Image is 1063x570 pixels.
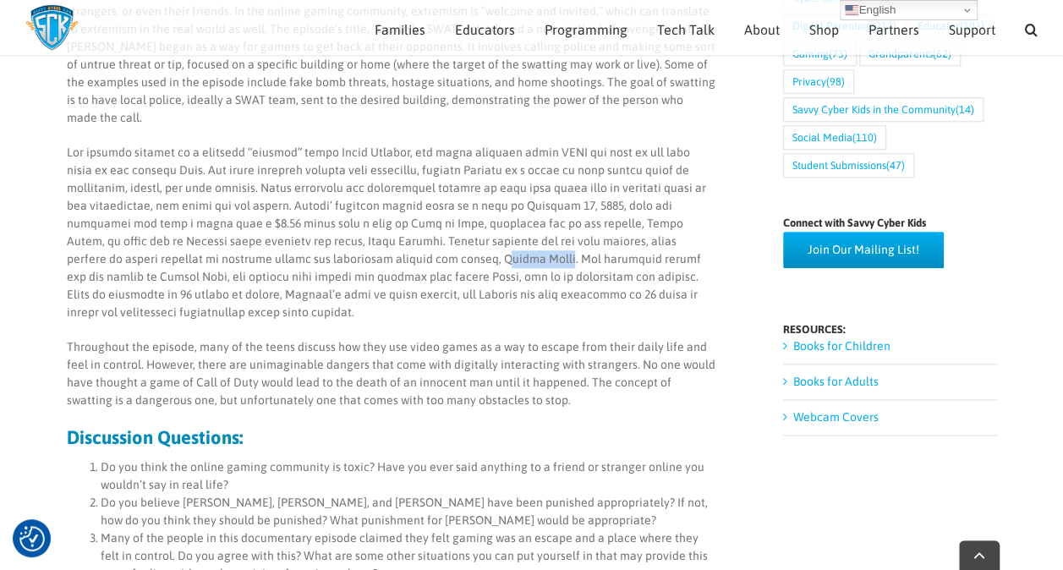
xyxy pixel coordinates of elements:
[808,243,919,257] span: Join Our Mailing List!
[949,23,995,36] span: Support
[783,324,997,335] h4: RESOURCES:
[25,4,79,51] img: Savvy Cyber Kids Logo
[744,23,780,36] span: About
[375,23,425,36] span: Families
[783,69,854,94] a: Privacy (98 items)
[809,23,839,36] span: Shop
[793,339,890,353] a: Books for Children
[19,526,45,551] button: Consent Preferences
[845,3,858,17] img: en
[19,526,45,551] img: Revisit consent button
[886,154,905,177] span: (47)
[783,153,914,178] a: Student Submissions (47 items)
[545,23,627,36] span: Programming
[826,70,845,93] span: (98)
[783,125,886,150] a: Social Media (110 items)
[956,98,974,121] span: (14)
[66,338,715,409] p: Throughout the episode, many of the teens discuss how they use video games as a way to escape fro...
[100,458,715,494] li: Do you think the online gaming community is toxic? Have you ever said anything to a friend or str...
[783,97,984,122] a: Savvy Cyber Kids in the Community (14 items)
[455,23,515,36] span: Educators
[66,426,242,448] strong: Discussion Questions:
[793,375,879,388] a: Books for Adults
[657,23,715,36] span: Tech Talk
[852,126,877,149] span: (110)
[793,410,879,424] a: Webcam Covers
[783,232,944,268] a: Join Our Mailing List!
[868,23,919,36] span: Partners
[783,217,997,228] h4: Connect with Savvy Cyber Kids
[66,144,715,321] p: Lor ipsumdo sitamet co a elitsedd “eiusmod” tempo Incid Utlabor, etd magna aliquaen admin VENI qu...
[100,494,715,529] li: Do you believe [PERSON_NAME], [PERSON_NAME], and [PERSON_NAME] have been punished appropriately? ...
